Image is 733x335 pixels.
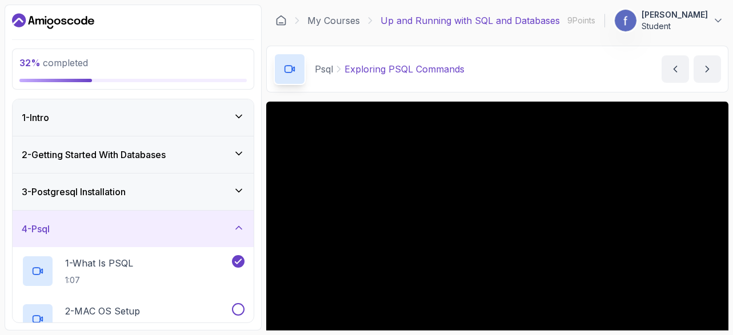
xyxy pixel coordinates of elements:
[22,185,126,199] h3: 3 - Postgresql Installation
[694,55,721,83] button: next content
[662,55,689,83] button: previous content
[19,57,88,68] span: completed
[65,275,133,286] p: 1:07
[315,62,333,76] p: Psql
[65,304,140,318] p: 2 - MAC OS Setup
[13,211,254,247] button: 4-Psql
[19,57,41,68] span: 32 %
[13,99,254,136] button: 1-Intro
[642,21,708,32] p: Student
[12,12,94,30] a: Dashboard
[380,14,560,27] p: Up and Running with SQL and Databases
[65,256,133,270] p: 1 - What Is PSQL
[662,264,733,318] iframe: chat widget
[567,15,595,26] p: 9 Points
[22,303,245,335] button: 2-MAC OS Setup7:39
[22,222,50,236] h3: 4 - Psql
[307,14,360,27] a: My Courses
[642,9,708,21] p: [PERSON_NAME]
[275,15,287,26] a: Dashboard
[345,62,464,76] p: Exploring PSQL Commands
[615,10,636,31] img: user profile image
[614,9,724,32] button: user profile image[PERSON_NAME]Student
[13,136,254,173] button: 2-Getting Started With Databases
[22,148,166,162] h3: 2 - Getting Started With Databases
[22,111,49,124] h3: 1 - Intro
[22,255,245,287] button: 1-What Is PSQL1:07
[13,173,254,210] button: 3-Postgresql Installation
